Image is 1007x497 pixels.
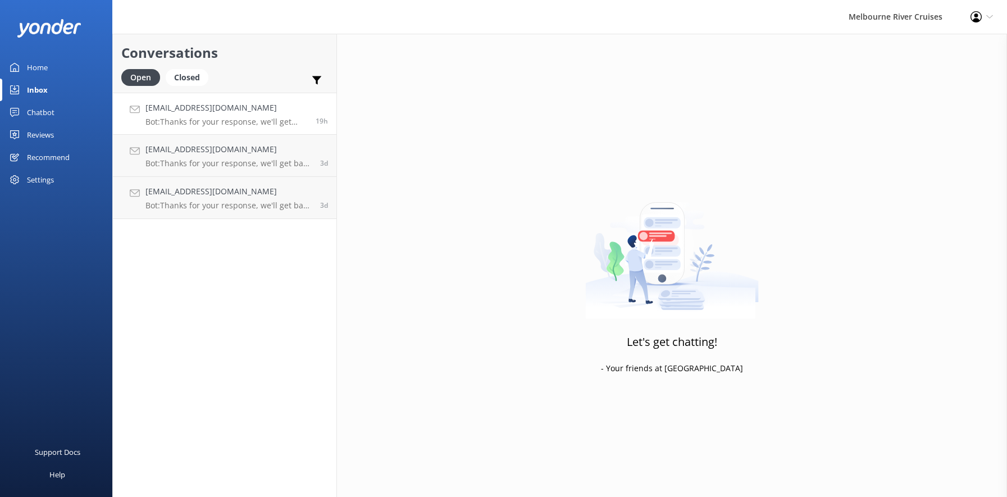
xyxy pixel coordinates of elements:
h2: Conversations [121,42,328,63]
h4: [EMAIL_ADDRESS][DOMAIN_NAME] [145,102,307,114]
a: [EMAIL_ADDRESS][DOMAIN_NAME]Bot:Thanks for your response, we'll get back to you as soon as we can... [113,93,336,135]
span: Oct 02 2025 05:12pm (UTC +11:00) Australia/Sydney [320,200,328,210]
div: Chatbot [27,101,54,124]
div: Support Docs [35,441,80,463]
p: Bot: Thanks for your response, we'll get back to you as soon as we can during opening hours. [145,117,307,127]
img: yonder-white-logo.png [17,19,81,38]
a: Closed [166,71,214,83]
div: Recommend [27,146,70,168]
img: artwork of a man stealing a conversation from at giant smartphone [585,179,759,319]
p: - Your friends at [GEOGRAPHIC_DATA] [601,362,743,375]
a: [EMAIL_ADDRESS][DOMAIN_NAME]Bot:Thanks for your response, we'll get back to you as soon as we can... [113,135,336,177]
span: Oct 02 2025 05:33pm (UTC +11:00) Australia/Sydney [320,158,328,168]
h4: [EMAIL_ADDRESS][DOMAIN_NAME] [145,143,312,156]
h3: Let's get chatting! [627,333,717,351]
h4: [EMAIL_ADDRESS][DOMAIN_NAME] [145,185,312,198]
div: Inbox [27,79,48,101]
div: Open [121,69,160,86]
a: Open [121,71,166,83]
span: Oct 05 2025 04:30pm (UTC +11:00) Australia/Sydney [316,116,328,126]
div: Reviews [27,124,54,146]
a: [EMAIL_ADDRESS][DOMAIN_NAME]Bot:Thanks for your response, we'll get back to you as soon as we can... [113,177,336,219]
p: Bot: Thanks for your response, we'll get back to you as soon as we can during opening hours. [145,158,312,168]
div: Closed [166,69,208,86]
div: Help [49,463,65,486]
p: Bot: Thanks for your response, we'll get back to you as soon as we can during opening hours. [145,200,312,211]
div: Home [27,56,48,79]
div: Settings [27,168,54,191]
